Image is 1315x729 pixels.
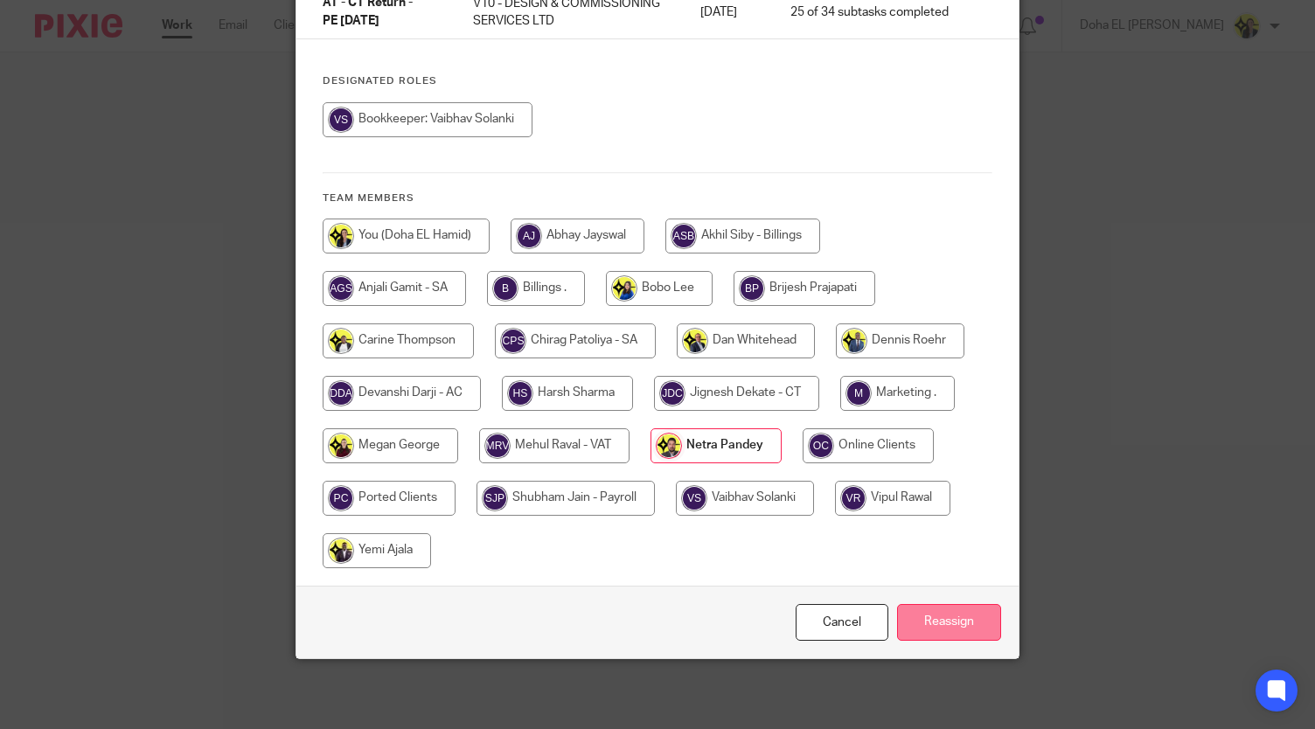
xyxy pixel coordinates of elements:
[700,3,755,21] p: [DATE]
[323,191,991,205] h4: Team members
[897,604,1001,642] input: Reassign
[796,604,888,642] a: Close this dialog window
[323,74,991,88] h4: Designated Roles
